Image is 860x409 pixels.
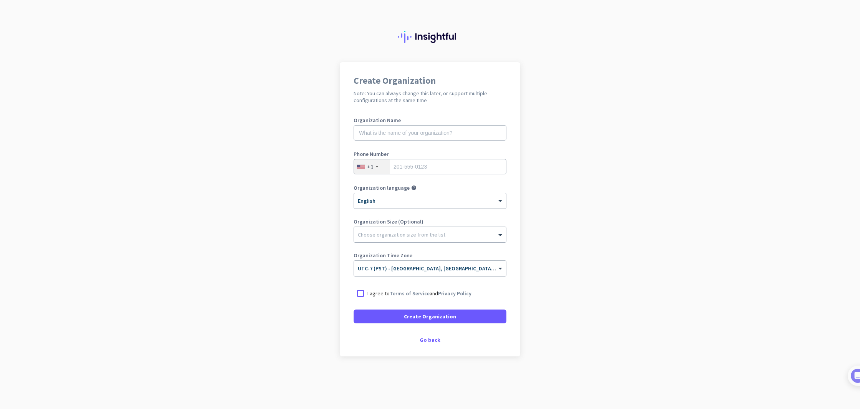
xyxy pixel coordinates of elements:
[354,337,506,343] div: Go back
[404,313,456,320] span: Create Organization
[354,219,506,224] label: Organization Size (Optional)
[398,31,462,43] img: Insightful
[354,151,506,157] label: Phone Number
[354,125,506,141] input: What is the name of your organization?
[411,185,417,190] i: help
[354,90,506,104] h2: Note: You can always change this later, or support multiple configurations at the same time
[354,253,506,258] label: Organization Time Zone
[354,118,506,123] label: Organization Name
[354,76,506,85] h1: Create Organization
[354,310,506,323] button: Create Organization
[367,163,374,171] div: +1
[390,290,430,297] a: Terms of Service
[438,290,471,297] a: Privacy Policy
[354,159,506,174] input: 201-555-0123
[367,290,471,297] p: I agree to and
[354,185,410,190] label: Organization language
